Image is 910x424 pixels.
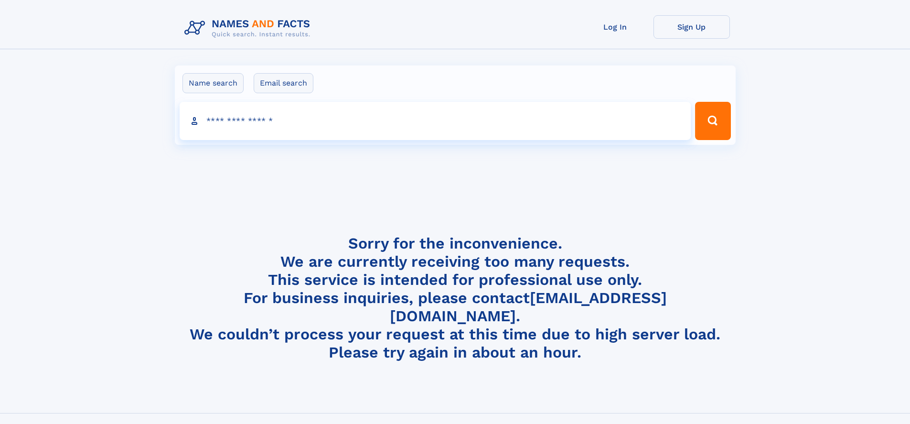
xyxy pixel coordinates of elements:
[390,289,667,325] a: [EMAIL_ADDRESS][DOMAIN_NAME]
[182,73,244,93] label: Name search
[577,15,653,39] a: Log In
[180,102,691,140] input: search input
[254,73,313,93] label: Email search
[181,15,318,41] img: Logo Names and Facts
[695,102,730,140] button: Search Button
[181,234,730,362] h4: Sorry for the inconvenience. We are currently receiving too many requests. This service is intend...
[653,15,730,39] a: Sign Up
